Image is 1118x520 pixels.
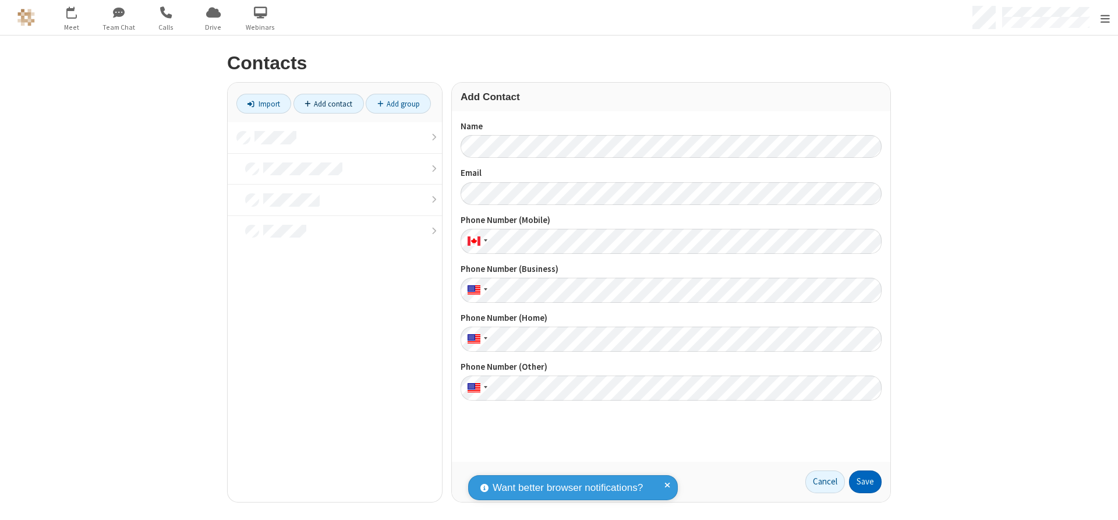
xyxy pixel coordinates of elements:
[461,263,882,276] label: Phone Number (Business)
[144,22,188,33] span: Calls
[50,22,94,33] span: Meet
[461,327,491,352] div: United States: + 1
[461,278,491,303] div: United States: + 1
[75,6,82,15] div: 1
[461,312,882,325] label: Phone Number (Home)
[461,376,491,401] div: United States: + 1
[461,214,882,227] label: Phone Number (Mobile)
[461,360,882,374] label: Phone Number (Other)
[236,94,291,114] a: Import
[849,471,882,494] button: Save
[97,22,141,33] span: Team Chat
[293,94,364,114] a: Add contact
[461,120,882,133] label: Name
[805,471,845,494] a: Cancel
[366,94,431,114] a: Add group
[239,22,282,33] span: Webinars
[192,22,235,33] span: Drive
[493,480,643,496] span: Want better browser notifications?
[227,53,891,73] h2: Contacts
[17,9,35,26] img: QA Selenium DO NOT DELETE OR CHANGE
[461,167,882,180] label: Email
[461,229,491,254] div: Canada: + 1
[461,91,882,102] h3: Add Contact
